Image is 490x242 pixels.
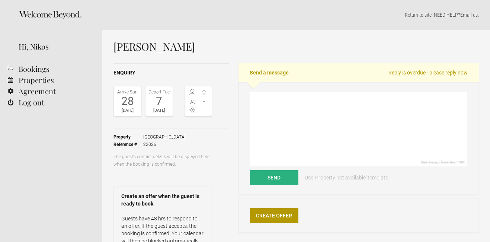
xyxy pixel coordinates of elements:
span: Reply is overdue - please reply now [388,69,468,76]
span: 2 [198,89,210,96]
a: Use 'Property not available' template [300,170,393,185]
span: - [198,106,210,114]
div: Arrive Sun [116,88,139,96]
h2: Enquiry [113,69,229,77]
h1: [PERSON_NAME] [113,41,479,52]
div: Hi, Nikos [19,41,91,52]
p: The guest’s contact details will be displayed here when the booking is confirmed. [113,153,212,168]
a: Email us [460,12,478,18]
strong: Reference # [113,141,143,148]
div: [DATE] [116,107,139,114]
span: 22026 [143,141,186,148]
h2: Send a message [238,63,479,82]
div: 7 [147,96,171,107]
a: Return to site [405,12,432,18]
div: 28 [116,96,139,107]
p: | NEED HELP? . [113,11,479,19]
div: [DATE] [147,107,171,114]
strong: Create an offer when the guest is ready to book [121,192,204,207]
button: Send [250,170,298,185]
strong: Property [113,133,143,141]
span: - [198,98,210,105]
span: [GEOGRAPHIC_DATA] [143,133,186,141]
div: Depart Tue [147,88,171,96]
a: Create Offer [250,208,298,223]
